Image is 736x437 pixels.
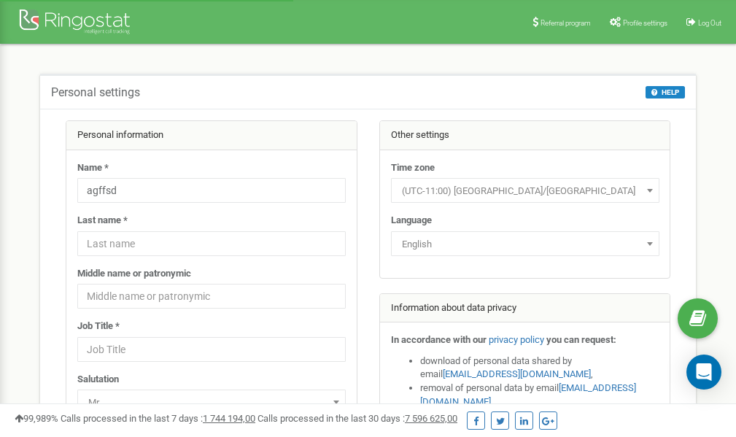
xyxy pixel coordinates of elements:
span: Profile settings [623,19,667,27]
span: English [396,234,654,255]
label: Time zone [391,161,435,175]
u: 7 596 625,00 [405,413,457,424]
u: 1 744 194,00 [203,413,255,424]
label: Job Title * [77,320,120,333]
label: Language [391,214,432,228]
li: removal of personal data by email , [420,382,659,409]
div: Other settings [380,121,670,150]
label: Salutation [77,373,119,387]
input: Middle name or patronymic [77,284,346,309]
strong: In accordance with our [391,334,487,345]
span: (UTC-11:00) Pacific/Midway [396,181,654,201]
div: Open Intercom Messenger [686,355,721,390]
div: Information about data privacy [380,294,670,323]
input: Last name [77,231,346,256]
button: HELP [646,86,685,98]
span: Mr. [77,390,346,414]
label: Last name * [77,214,128,228]
span: (UTC-11:00) Pacific/Midway [391,178,659,203]
h5: Personal settings [51,86,140,99]
a: [EMAIL_ADDRESS][DOMAIN_NAME] [443,368,591,379]
a: privacy policy [489,334,544,345]
span: Calls processed in the last 7 days : [61,413,255,424]
strong: you can request: [546,334,616,345]
label: Middle name or patronymic [77,267,191,281]
input: Job Title [77,337,346,362]
span: Calls processed in the last 30 days : [257,413,457,424]
li: download of personal data shared by email , [420,355,659,382]
span: Mr. [82,392,341,413]
span: Referral program [541,19,591,27]
input: Name [77,178,346,203]
span: Log Out [698,19,721,27]
span: 99,989% [15,413,58,424]
span: English [391,231,659,256]
div: Personal information [66,121,357,150]
label: Name * [77,161,109,175]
